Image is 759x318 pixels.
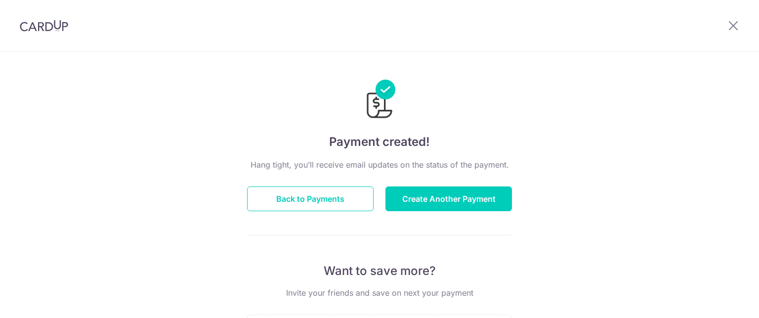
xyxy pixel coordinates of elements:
button: Back to Payments [247,186,374,211]
h4: Payment created! [247,133,512,151]
p: Want to save more? [247,263,512,279]
button: Create Another Payment [385,186,512,211]
img: Payments [364,80,395,121]
img: CardUp [20,20,68,32]
p: Invite your friends and save on next your payment [247,287,512,299]
p: Hang tight, you’ll receive email updates on the status of the payment. [247,159,512,171]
